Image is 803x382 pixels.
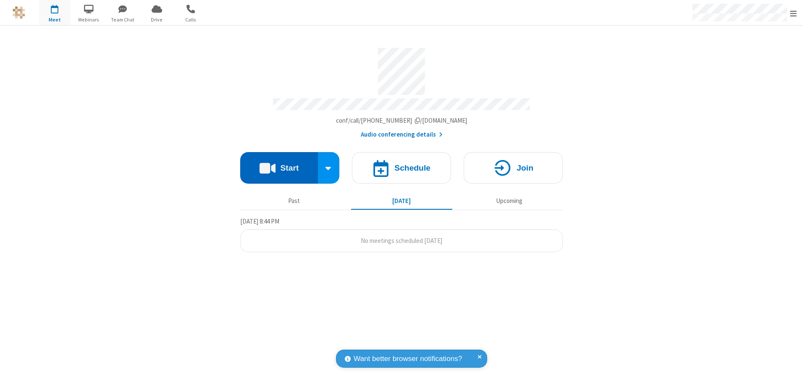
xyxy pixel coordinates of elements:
span: Want better browser notifications? [354,353,462,364]
button: [DATE] [351,193,452,209]
button: Join [464,152,563,184]
h4: Schedule [394,164,430,172]
button: Audio conferencing details [361,130,443,140]
img: QA Selenium DO NOT DELETE OR CHANGE [13,6,25,19]
button: Copy my meeting room linkCopy my meeting room link [336,116,467,126]
span: Calls [175,16,207,24]
button: Past [244,193,345,209]
span: Team Chat [107,16,139,24]
div: Start conference options [318,152,340,184]
button: Start [240,152,318,184]
h4: Join [517,164,533,172]
span: [DATE] 8:44 PM [240,217,279,225]
section: Today's Meetings [240,216,563,253]
button: Upcoming [459,193,560,209]
span: Copy my meeting room link [336,116,467,124]
span: Meet [39,16,71,24]
section: Account details [240,42,563,140]
span: Drive [141,16,173,24]
span: Webinars [73,16,105,24]
span: No meetings scheduled [DATE] [361,237,442,245]
button: Schedule [352,152,451,184]
h4: Start [280,164,299,172]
